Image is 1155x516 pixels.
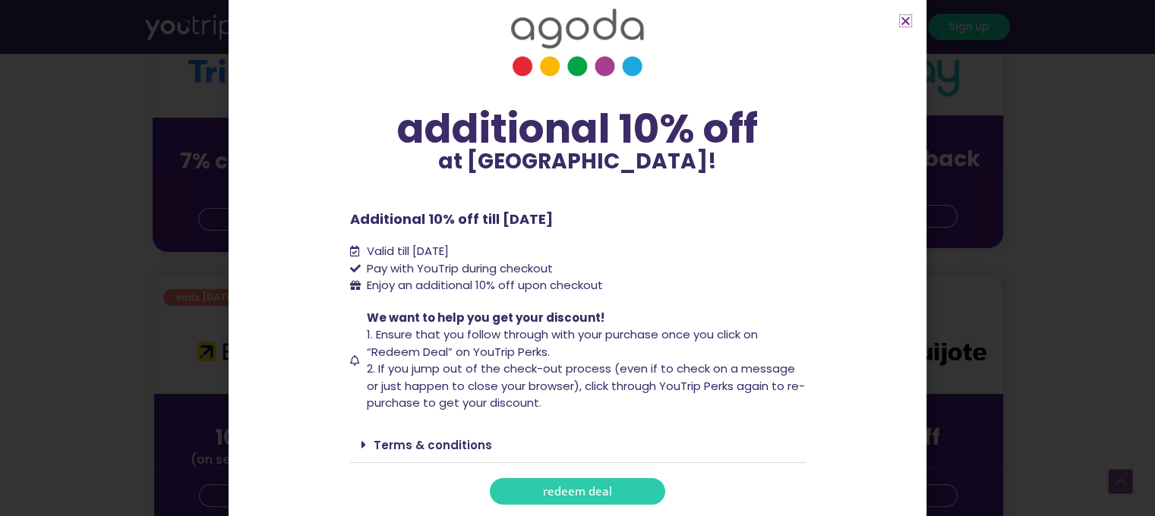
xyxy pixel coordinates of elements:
span: 2. If you jump out of the check-out process (even if to check on a message or just happen to clos... [367,360,805,411]
p: at [GEOGRAPHIC_DATA]! [350,151,806,172]
div: Terms & conditions [350,427,806,463]
span: We want to help you get your discount! [367,310,604,326]
p: Additional 10% off till [DATE] [350,209,806,229]
a: Close [900,15,911,27]
span: redeem deal [543,486,612,497]
span: Valid till [DATE] [363,243,449,260]
a: redeem deal [490,478,665,505]
div: additional 10% off [350,107,806,151]
span: Pay with YouTrip during checkout [363,260,553,278]
span: Enjoy an additional 10% off upon checkout [367,277,603,293]
a: Terms & conditions [374,437,492,453]
span: 1. Ensure that you follow through with your purchase once you click on “Redeem Deal” on YouTrip P... [367,326,758,360]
